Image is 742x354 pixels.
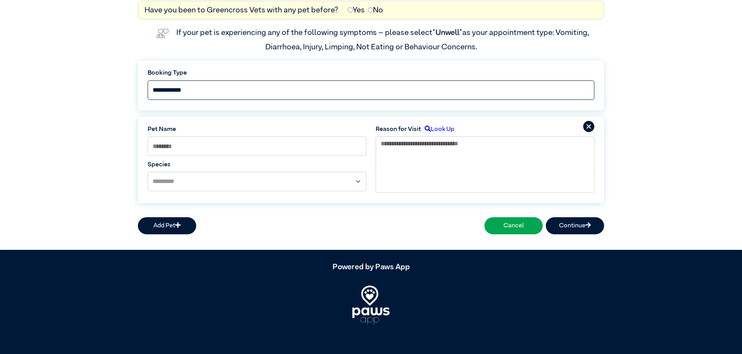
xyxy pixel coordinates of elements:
img: vet [153,26,172,41]
label: If your pet is experiencing any of the following symptoms – please select as your appointment typ... [176,29,590,51]
h5: Powered by Paws App [138,262,604,272]
label: Pet Name [148,125,366,134]
input: No [368,7,373,12]
label: Species [148,160,366,169]
label: Yes [348,4,365,16]
label: Have you been to Greencross Vets with any pet before? [145,4,338,16]
input: Yes [348,7,353,12]
img: PawsApp [352,286,390,324]
label: No [368,4,383,16]
label: Look Up [421,125,454,134]
label: Reason for Visit [376,125,421,134]
button: Continue [546,217,604,234]
button: Cancel [484,217,543,234]
span: “Unwell” [432,29,462,37]
button: Add Pet [138,217,196,234]
label: Booking Type [148,68,594,78]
